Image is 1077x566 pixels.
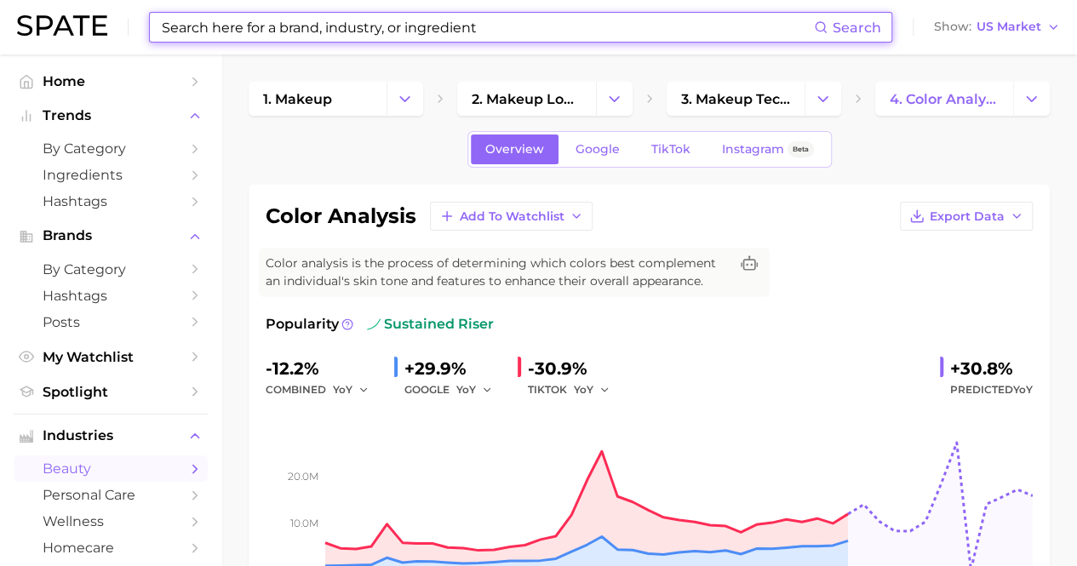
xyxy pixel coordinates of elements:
[43,193,179,209] span: Hashtags
[14,135,208,162] a: by Category
[1013,383,1033,396] span: YoY
[430,202,593,231] button: Add to Watchlist
[707,134,828,164] a: InstagramBeta
[263,91,332,107] span: 1. makeup
[833,20,881,36] span: Search
[43,228,179,243] span: Brands
[43,513,179,529] span: wellness
[404,355,504,382] div: +29.9%
[14,103,208,129] button: Trends
[266,380,381,400] div: combined
[890,91,999,107] span: 4. color analysis
[667,82,805,116] a: 3. makeup techniques
[457,82,595,116] a: 2. makeup looks
[14,379,208,405] a: Spotlight
[266,254,729,290] span: Color analysis is the process of determining which colors best complement an individual's skin to...
[14,162,208,188] a: Ingredients
[43,349,179,365] span: My Watchlist
[596,82,633,116] button: Change Category
[43,314,179,330] span: Posts
[900,202,1033,231] button: Export Data
[14,68,208,94] a: Home
[14,283,208,309] a: Hashtags
[160,13,814,42] input: Search here for a brand, industry, or ingredient
[950,355,1033,382] div: +30.8%
[14,482,208,508] a: personal care
[333,380,370,400] button: YoY
[1013,82,1050,116] button: Change Category
[367,314,494,334] span: sustained riser
[43,140,179,157] span: by Category
[934,22,971,31] span: Show
[805,82,841,116] button: Change Category
[875,82,1013,116] a: 4. color analysis
[43,540,179,556] span: homecare
[456,382,476,397] span: YoY
[950,380,1033,400] span: Predicted
[43,487,179,503] span: personal care
[43,73,179,89] span: Home
[43,288,179,304] span: Hashtags
[43,108,179,123] span: Trends
[472,91,581,107] span: 2. makeup looks
[387,82,423,116] button: Change Category
[14,309,208,335] a: Posts
[43,460,179,477] span: beauty
[14,455,208,482] a: beauty
[266,206,416,226] h1: color analysis
[43,384,179,400] span: Spotlight
[471,134,559,164] a: Overview
[561,134,634,164] a: Google
[43,428,179,443] span: Industries
[14,223,208,249] button: Brands
[14,344,208,370] a: My Watchlist
[43,167,179,183] span: Ingredients
[977,22,1041,31] span: US Market
[793,142,809,157] span: Beta
[249,82,387,116] a: 1. makeup
[528,355,622,382] div: -30.9%
[14,423,208,449] button: Industries
[14,188,208,214] a: Hashtags
[574,382,593,397] span: YoY
[637,134,705,164] a: TikTok
[681,91,790,107] span: 3. makeup techniques
[722,142,784,157] span: Instagram
[528,380,622,400] div: TIKTOK
[651,142,690,157] span: TikTok
[460,209,564,224] span: Add to Watchlist
[17,15,107,36] img: SPATE
[14,508,208,535] a: wellness
[43,261,179,277] span: by Category
[333,382,352,397] span: YoY
[14,256,208,283] a: by Category
[14,535,208,561] a: homecare
[930,209,1005,224] span: Export Data
[404,380,504,400] div: GOOGLE
[576,142,620,157] span: Google
[456,380,493,400] button: YoY
[574,380,610,400] button: YoY
[266,355,381,382] div: -12.2%
[485,142,544,157] span: Overview
[266,314,339,334] span: Popularity
[367,317,381,331] img: sustained riser
[930,16,1064,38] button: ShowUS Market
